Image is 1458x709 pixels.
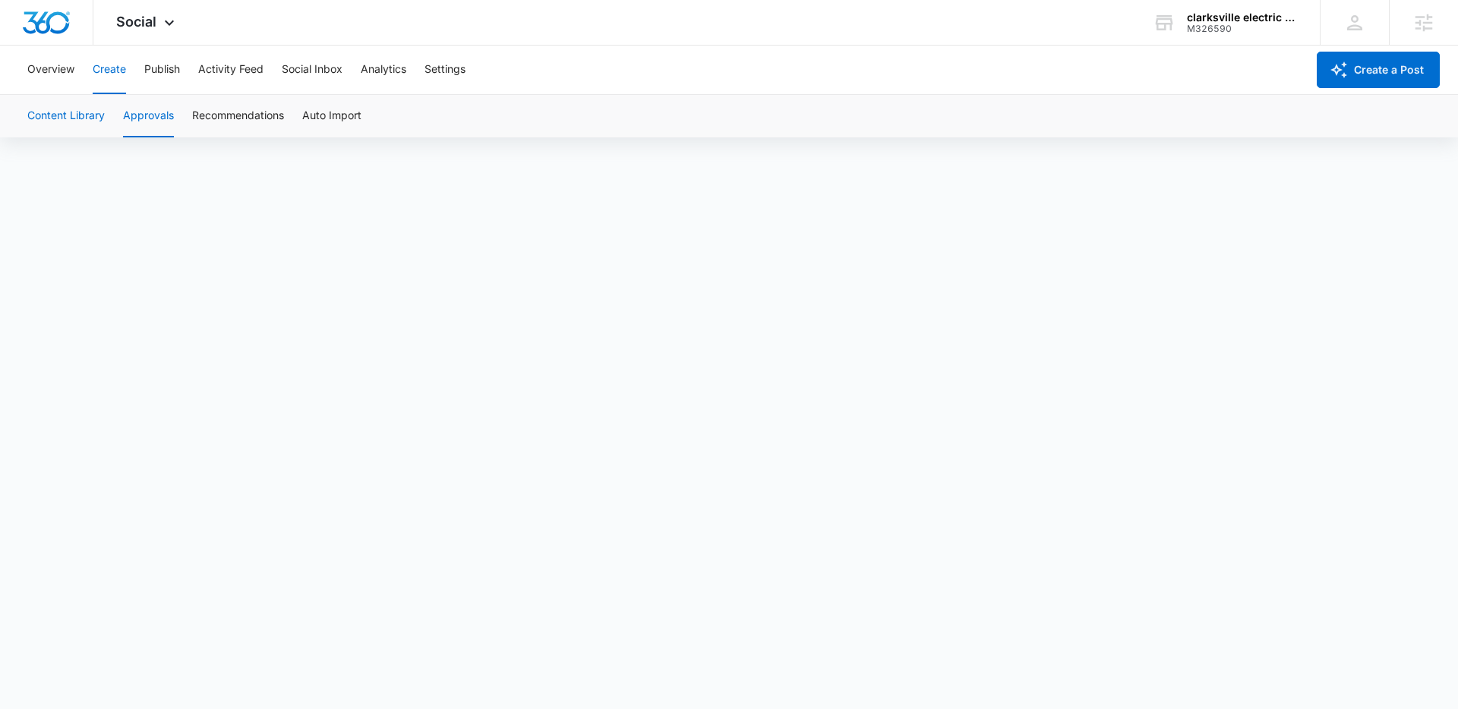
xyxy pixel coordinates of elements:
button: Create [93,46,126,94]
button: Settings [424,46,465,94]
button: Activity Feed [198,46,264,94]
button: Approvals [123,95,174,137]
button: Recommendations [192,95,284,137]
div: account id [1187,24,1298,34]
button: Auto Import [302,95,361,137]
button: Overview [27,46,74,94]
button: Publish [144,46,180,94]
span: Social [116,14,156,30]
button: Content Library [27,95,105,137]
button: Social Inbox [282,46,342,94]
button: Create a Post [1317,52,1440,88]
button: Analytics [361,46,406,94]
div: account name [1187,11,1298,24]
